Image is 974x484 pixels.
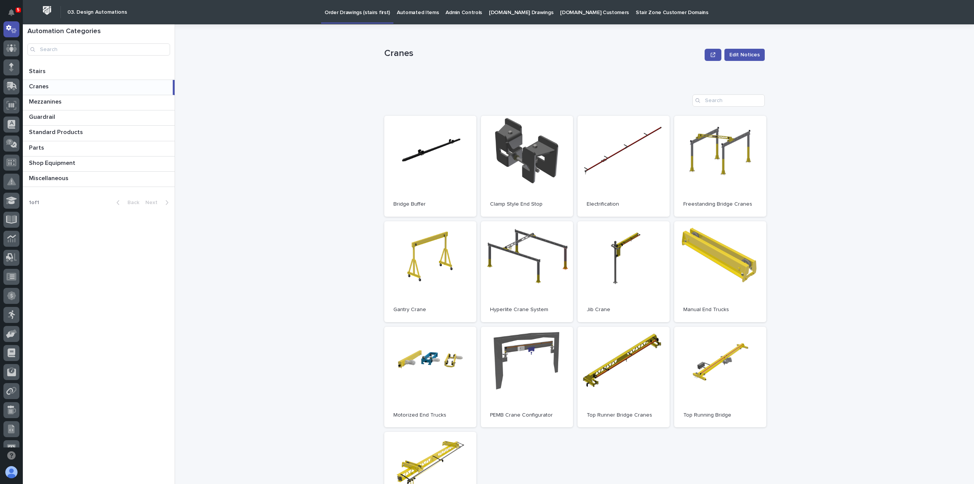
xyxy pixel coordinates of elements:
[23,193,45,212] p: 1 of 1
[26,118,125,125] div: Start new chat
[29,158,77,167] p: Shop Equipment
[3,464,19,480] button: users-avatar
[729,51,760,59] span: Edit Notices
[15,96,41,104] span: Help Docs
[29,112,57,121] p: Guardrail
[55,96,97,104] span: Onboarding Call
[23,141,175,157] a: PartsParts
[578,327,670,428] a: Top Runner Bridge Cranes
[145,200,162,205] span: Next
[674,327,766,428] a: Top Running Bridge
[384,221,476,322] a: Gantry Crane
[578,221,670,322] a: Jib Crane
[384,116,476,217] a: Bridge Buffer
[29,81,50,90] p: Cranes
[17,7,19,13] p: 5
[8,97,14,103] div: 📖
[23,65,175,80] a: StairsStairs
[110,199,142,206] button: Back
[23,172,175,187] a: MiscellaneousMiscellaneous
[587,412,660,419] p: Top Runner Bridge Cranes
[54,141,92,147] a: Powered byPylon
[587,201,660,208] p: Electrification
[8,30,138,42] p: Welcome 👋
[481,327,573,428] a: PEMB Crane Configurator
[674,221,766,322] a: Manual End Trucks
[3,447,19,463] button: Open support chat
[5,93,45,107] a: 📖Help Docs
[683,412,757,419] p: Top Running Bridge
[481,221,573,322] a: Hyperlite Crane System
[27,27,170,36] h1: Automation Categories
[142,199,175,206] button: Next
[26,125,107,131] div: We're offline, we will be back soon!
[29,127,84,136] p: Standard Products
[67,9,127,16] h2: 03. Design Automations
[481,116,573,217] a: Clamp Style End Stop
[8,42,138,54] p: How can we help?
[3,5,19,21] button: Notifications
[23,110,175,126] a: GuardrailGuardrail
[384,327,476,428] a: Motorized End Trucks
[490,307,564,313] p: Hyperlite Crane System
[393,412,467,419] p: Motorized End Trucks
[393,201,467,208] p: Bridge Buffer
[76,141,92,147] span: Pylon
[724,49,765,61] button: Edit Notices
[683,201,757,208] p: Freestanding Bridge Cranes
[123,200,139,205] span: Back
[129,120,138,129] button: Start new chat
[29,97,63,105] p: Mezzanines
[8,7,23,22] img: Stacker
[29,173,70,182] p: Miscellaneous
[23,126,175,141] a: Standard ProductsStandard Products
[692,94,765,107] input: Search
[29,143,46,152] p: Parts
[384,48,702,59] p: Cranes
[45,93,100,107] a: 🔗Onboarding Call
[23,95,175,110] a: MezzaninesMezzanines
[10,9,19,21] div: Notifications5
[23,80,175,95] a: CranesCranes
[587,307,660,313] p: Jib Crane
[683,307,757,313] p: Manual End Trucks
[490,412,564,419] p: PEMB Crane Configurator
[490,201,564,208] p: Clamp Style End Stop
[393,307,467,313] p: Gantry Crane
[40,3,54,18] img: Workspace Logo
[578,116,670,217] a: Electrification
[674,116,766,217] a: Freestanding Bridge Cranes
[27,43,170,56] input: Search
[8,118,21,131] img: 1736555164131-43832dd5-751b-4058-ba23-39d91318e5a0
[23,157,175,172] a: Shop EquipmentShop Equipment
[48,97,54,103] div: 🔗
[29,66,47,75] p: Stairs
